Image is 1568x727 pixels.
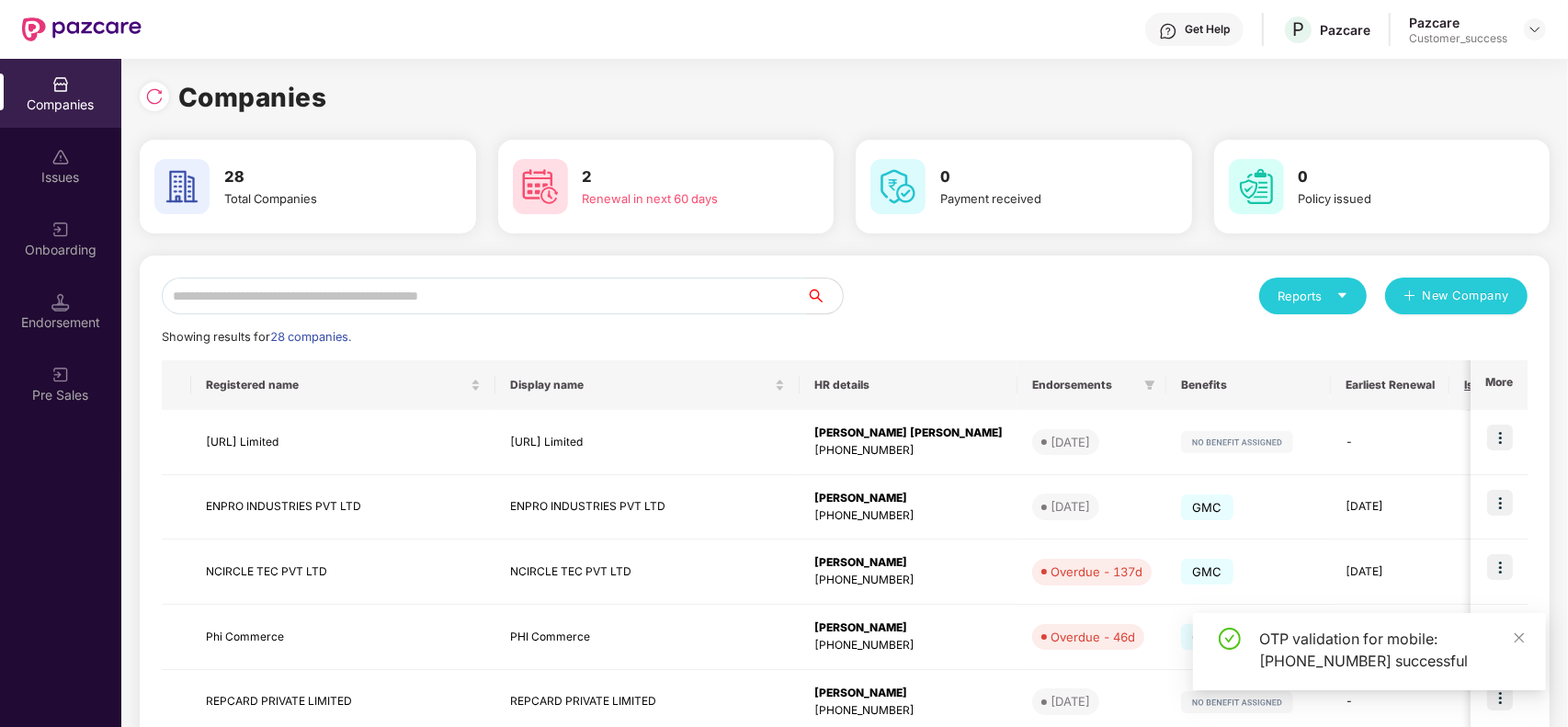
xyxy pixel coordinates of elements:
img: svg+xml;base64,PHN2ZyB3aWR0aD0iMTQuNSIgaGVpZ2h0PSIxNC41IiB2aWV3Qm94PSIwIDAgMTYgMTYiIGZpbGw9Im5vbm... [51,293,70,312]
td: ENPRO INDUSTRIES PVT LTD [191,475,495,540]
div: Renewal in next 60 days [583,189,782,208]
img: svg+xml;base64,PHN2ZyBpZD0iSGVscC0zMngzMiIgeG1sbnM9Imh0dHA6Ly93d3cudzMub3JnLzIwMDAvc3ZnIiB3aWR0aD... [1159,22,1177,40]
div: Payment received [940,189,1140,208]
span: P [1292,18,1304,40]
span: New Company [1423,287,1510,305]
span: filter [1144,380,1155,391]
td: [DATE] [1331,605,1449,670]
img: svg+xml;base64,PHN2ZyBpZD0iRHJvcGRvd24tMzJ4MzIiIHhtbG5zPSJodHRwOi8vd3d3LnczLm9yZy8yMDAwL3N2ZyIgd2... [1528,22,1542,37]
h3: 0 [1299,165,1498,189]
span: Registered name [206,378,467,392]
img: svg+xml;base64,PHN2ZyB4bWxucz0iaHR0cDovL3d3dy53My5vcmcvMjAwMC9zdmciIHdpZHRoPSI2MCIgaGVpZ2h0PSI2MC... [513,159,568,214]
h3: 0 [940,165,1140,189]
img: icon [1487,490,1513,516]
div: Customer_success [1409,31,1507,46]
td: PHI Commerce [495,605,800,670]
td: [DATE] [1331,540,1449,605]
div: [PERSON_NAME] [814,619,1003,637]
div: 0 [1464,498,1514,516]
h1: Companies [178,77,327,118]
div: OTP validation for mobile: [PHONE_NUMBER] successful [1259,628,1524,672]
span: plus [1403,290,1415,304]
img: svg+xml;base64,PHN2ZyB4bWxucz0iaHR0cDovL3d3dy53My5vcmcvMjAwMC9zdmciIHdpZHRoPSI2MCIgaGVpZ2h0PSI2MC... [1229,159,1284,214]
img: icon [1487,554,1513,580]
img: svg+xml;base64,PHN2ZyBpZD0iSXNzdWVzX2Rpc2FibGVkIiB4bWxucz0iaHR0cDovL3d3dy53My5vcmcvMjAwMC9zdmciIH... [51,148,70,166]
img: svg+xml;base64,PHN2ZyB4bWxucz0iaHR0cDovL3d3dy53My5vcmcvMjAwMC9zdmciIHdpZHRoPSIxMjIiIGhlaWdodD0iMj... [1181,431,1293,453]
th: Earliest Renewal [1331,360,1449,410]
img: svg+xml;base64,PHN2ZyB3aWR0aD0iMjAiIGhlaWdodD0iMjAiIHZpZXdCb3g9IjAgMCAyMCAyMCIgZmlsbD0ibm9uZSIgeG... [51,366,70,384]
span: GMC [1181,559,1233,585]
div: [PERSON_NAME] [814,554,1003,572]
td: [URL] Limited [191,410,495,475]
td: [URL] Limited [495,410,800,475]
span: Showing results for [162,330,351,344]
div: [PHONE_NUMBER] [814,702,1003,720]
div: [PERSON_NAME] [814,490,1003,507]
th: More [1471,360,1528,410]
div: Reports [1278,287,1348,305]
div: Overdue - 46d [1051,628,1135,646]
div: Policy issued [1299,189,1498,208]
span: Endorsements [1032,378,1137,392]
th: Benefits [1166,360,1331,410]
th: Display name [495,360,800,410]
div: Get Help [1185,22,1230,37]
span: GMC [1181,624,1233,650]
div: 0 [1464,434,1514,451]
span: filter [1141,374,1159,396]
h3: 2 [583,165,782,189]
div: Total Companies [224,189,424,208]
div: 0 [1464,563,1514,581]
div: [PHONE_NUMBER] [814,442,1003,460]
span: 28 companies. [270,330,351,344]
span: Issues [1464,378,1500,392]
span: search [805,289,843,303]
td: Phi Commerce [191,605,495,670]
span: Display name [510,378,771,392]
td: NCIRCLE TEC PVT LTD [495,540,800,605]
div: [PHONE_NUMBER] [814,637,1003,654]
img: svg+xml;base64,PHN2ZyB4bWxucz0iaHR0cDovL3d3dy53My5vcmcvMjAwMC9zdmciIHdpZHRoPSI2MCIgaGVpZ2h0PSI2MC... [870,159,926,214]
span: close [1513,631,1526,644]
td: - [1331,410,1449,475]
button: plusNew Company [1385,278,1528,314]
span: caret-down [1336,290,1348,301]
th: HR details [800,360,1017,410]
img: New Pazcare Logo [22,17,142,41]
div: [PERSON_NAME] [PERSON_NAME] [814,425,1003,442]
th: Issues [1449,360,1528,410]
div: Overdue - 137d [1051,562,1142,581]
button: search [805,278,844,314]
img: svg+xml;base64,PHN2ZyB4bWxucz0iaHR0cDovL3d3dy53My5vcmcvMjAwMC9zdmciIHdpZHRoPSI2MCIgaGVpZ2h0PSI2MC... [154,159,210,214]
span: check-circle [1219,628,1241,650]
div: Pazcare [1320,21,1370,39]
img: icon [1487,425,1513,450]
td: NCIRCLE TEC PVT LTD [191,540,495,605]
div: [PHONE_NUMBER] [814,572,1003,589]
h3: 28 [224,165,424,189]
img: svg+xml;base64,PHN2ZyBpZD0iQ29tcGFuaWVzIiB4bWxucz0iaHR0cDovL3d3dy53My5vcmcvMjAwMC9zdmciIHdpZHRoPS... [51,75,70,94]
div: [DATE] [1051,497,1090,516]
div: Pazcare [1409,14,1507,31]
img: svg+xml;base64,PHN2ZyBpZD0iUmVsb2FkLTMyeDMyIiB4bWxucz0iaHR0cDovL3d3dy53My5vcmcvMjAwMC9zdmciIHdpZH... [145,87,164,106]
td: [DATE] [1331,475,1449,540]
div: [DATE] [1051,692,1090,710]
div: [DATE] [1051,433,1090,451]
div: [PERSON_NAME] [814,685,1003,702]
td: ENPRO INDUSTRIES PVT LTD [495,475,800,540]
img: svg+xml;base64,PHN2ZyB4bWxucz0iaHR0cDovL3d3dy53My5vcmcvMjAwMC9zdmciIHdpZHRoPSIxMjIiIGhlaWdodD0iMj... [1181,691,1293,713]
img: svg+xml;base64,PHN2ZyB3aWR0aD0iMjAiIGhlaWdodD0iMjAiIHZpZXdCb3g9IjAgMCAyMCAyMCIgZmlsbD0ibm9uZSIgeG... [51,221,70,239]
span: GMC [1181,494,1233,520]
div: [PHONE_NUMBER] [814,507,1003,525]
th: Registered name [191,360,495,410]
